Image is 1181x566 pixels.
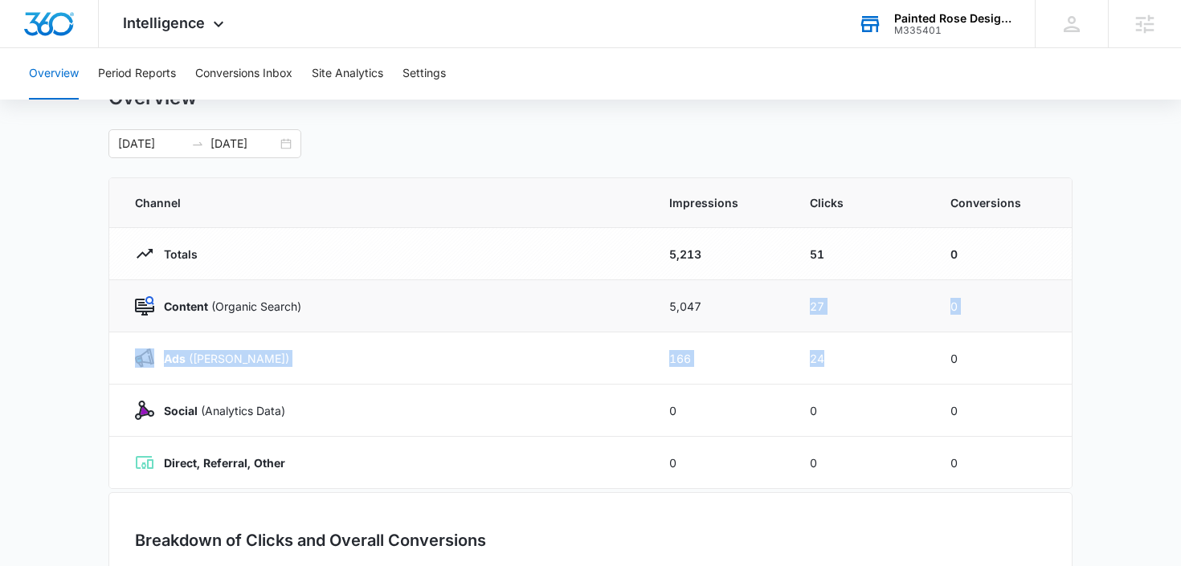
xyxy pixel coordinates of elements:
[164,404,198,417] strong: Social
[791,385,931,437] td: 0
[191,137,204,150] span: swap-right
[154,246,198,263] p: Totals
[191,137,204,150] span: to
[154,298,301,315] p: (Organic Search)
[650,385,791,437] td: 0
[931,332,1072,385] td: 0
[931,437,1072,489] td: 0
[164,456,285,470] strong: Direct, Referral, Other
[26,26,39,39] img: logo_orange.svg
[29,48,79,100] button: Overview
[154,350,289,367] p: ([PERSON_NAME])
[650,332,791,385] td: 166
[950,194,1046,211] span: Conversions
[42,42,177,55] div: Domain: [DOMAIN_NAME]
[178,95,271,105] div: Keywords by Traffic
[164,299,208,313] strong: Content
[118,135,185,153] input: Start date
[123,14,205,31] span: Intelligence
[45,26,79,39] div: v 4.0.25
[791,332,931,385] td: 24
[135,528,486,552] h3: Breakdown of Clicks and Overall Conversions
[810,194,912,211] span: Clicks
[135,194,631,211] span: Channel
[650,437,791,489] td: 0
[931,280,1072,332] td: 0
[791,280,931,332] td: 27
[312,48,383,100] button: Site Analytics
[98,48,176,100] button: Period Reports
[791,437,931,489] td: 0
[791,228,931,280] td: 51
[160,93,173,106] img: tab_keywords_by_traffic_grey.svg
[195,48,292,100] button: Conversions Inbox
[164,352,186,365] strong: Ads
[26,42,39,55] img: website_grey.svg
[931,385,1072,437] td: 0
[135,401,154,420] img: Social
[61,95,144,105] div: Domain Overview
[894,25,1011,36] div: account id
[403,48,446,100] button: Settings
[43,93,56,106] img: tab_domain_overview_orange.svg
[931,228,1072,280] td: 0
[669,194,771,211] span: Impressions
[135,348,154,368] img: Ads
[210,135,277,153] input: End date
[894,12,1011,25] div: account name
[650,280,791,332] td: 5,047
[154,402,285,419] p: (Analytics Data)
[135,296,154,316] img: Content
[650,228,791,280] td: 5,213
